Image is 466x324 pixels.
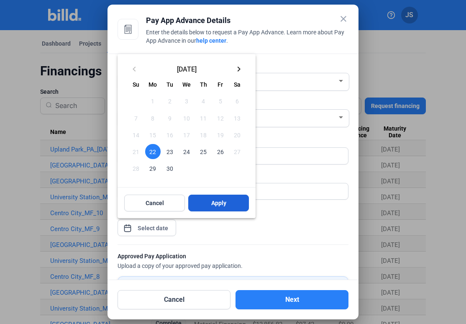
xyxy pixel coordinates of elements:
span: 18 [196,127,211,142]
button: September 4, 2025 [195,93,212,109]
span: 26 [213,144,228,159]
button: September 24, 2025 [178,143,195,160]
button: September 7, 2025 [128,109,144,126]
span: 3 [179,93,194,108]
span: Su [133,81,139,88]
button: September 14, 2025 [128,126,144,143]
span: Cancel [146,199,164,207]
button: September 12, 2025 [212,109,228,126]
button: September 26, 2025 [212,143,228,160]
span: We [182,81,191,88]
button: September 13, 2025 [229,109,246,126]
span: Mo [149,81,157,88]
span: 24 [179,144,194,159]
button: September 9, 2025 [161,109,178,126]
span: 22 [145,144,160,159]
button: September 19, 2025 [212,126,228,143]
span: 16 [162,127,177,142]
span: 17 [179,127,194,142]
span: 19 [213,127,228,142]
span: 15 [145,127,160,142]
button: September 1, 2025 [144,93,161,109]
span: 7 [128,110,143,125]
button: September 29, 2025 [144,160,161,177]
button: September 30, 2025 [161,160,178,177]
button: September 22, 2025 [144,143,161,160]
button: September 17, 2025 [178,126,195,143]
span: 29 [145,161,160,176]
span: 30 [162,161,177,176]
span: 11 [196,110,211,125]
span: 21 [128,144,143,159]
span: 6 [230,93,245,108]
span: 25 [196,144,211,159]
span: Th [200,81,207,88]
span: 12 [213,110,228,125]
span: 23 [162,144,177,159]
button: Cancel [124,195,185,211]
span: 14 [128,127,143,142]
span: Sa [234,81,241,88]
button: September 18, 2025 [195,126,212,143]
button: September 16, 2025 [161,126,178,143]
span: [DATE] [143,65,230,72]
button: September 10, 2025 [178,109,195,126]
button: September 11, 2025 [195,109,212,126]
mat-icon: keyboard_arrow_left [129,64,139,74]
button: September 28, 2025 [128,160,144,177]
button: September 2, 2025 [161,93,178,109]
button: September 25, 2025 [195,143,212,160]
span: 27 [230,144,245,159]
span: 13 [230,110,245,125]
span: 1 [145,93,160,108]
span: 5 [213,93,228,108]
span: 4 [196,93,211,108]
button: September 8, 2025 [144,109,161,126]
span: 2 [162,93,177,108]
span: 28 [128,161,143,176]
span: 8 [145,110,160,125]
button: September 21, 2025 [128,143,144,160]
button: September 20, 2025 [229,126,246,143]
button: September 23, 2025 [161,143,178,160]
button: September 15, 2025 [144,126,161,143]
mat-icon: keyboard_arrow_right [234,64,244,74]
button: September 3, 2025 [178,93,195,109]
span: 10 [179,110,194,125]
span: Fr [218,81,223,88]
button: September 6, 2025 [229,93,246,109]
span: Tu [166,81,173,88]
span: 20 [230,127,245,142]
button: September 5, 2025 [212,93,228,109]
button: September 27, 2025 [229,143,246,160]
button: Apply [188,195,249,211]
span: Apply [211,199,226,207]
span: 9 [162,110,177,125]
